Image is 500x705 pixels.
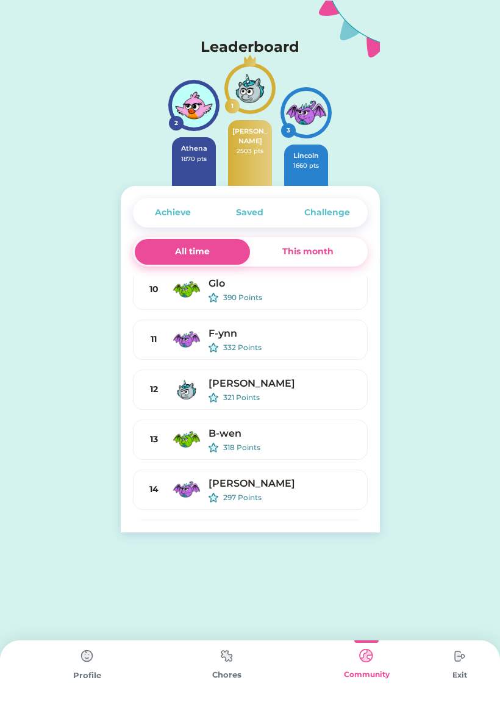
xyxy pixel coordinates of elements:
[143,383,165,396] div: 12
[209,343,218,352] img: interface-favorite-star--reward-rating-rate-social-star-media-favorite-like-stars.svg
[172,275,201,304] img: MFN-Dragon-Green.svg
[157,669,296,681] div: Chores
[209,276,357,291] div: Glo
[227,101,237,110] div: 1
[288,151,324,161] div: Lincoln
[236,206,263,219] div: Saved
[319,1,380,58] img: Group.svg
[143,483,165,496] div: 14
[155,206,191,219] div: Achieve
[284,126,293,135] div: 3
[143,333,165,346] div: 11
[171,118,181,127] div: 2
[354,644,379,668] img: type%3Dkids%2C%20state%3Dselected.svg
[172,425,201,454] img: MFN-Dragon-Green.svg
[282,245,334,258] div: This month
[223,392,357,403] div: 321 Points
[288,161,324,170] div: 1660 pts
[176,143,212,154] div: Athena
[172,84,216,127] img: MFN-Bird-Pink.svg
[209,293,218,302] img: interface-favorite-star--reward-rating-rate-social-star-media-favorite-like-stars.svg
[209,426,357,441] div: B-wen
[223,442,357,453] div: 318 Points
[172,475,201,504] img: MFN-Dragon-Purple.svg
[209,476,357,491] div: [PERSON_NAME]
[437,670,483,681] div: Exit
[201,36,299,58] h4: Leaderboard
[284,91,328,135] img: MFN-Dragon-Purple.svg
[143,283,165,296] div: 10
[244,54,256,66] img: interface-award-crown--reward-social-rating-media-queen-vip-king-crown.svg
[304,206,350,219] div: Challenge
[223,492,357,503] div: 297 Points
[215,644,239,668] img: type%3Dchores%2C%20state%3Ddefault.svg
[209,393,218,403] img: interface-favorite-star--reward-rating-rate-social-star-media-favorite-like-stars.svg
[143,433,165,446] div: 13
[75,644,99,668] img: type%3Dchores%2C%20state%3Ddefault.svg
[176,154,212,163] div: 1870 pts
[172,375,201,404] img: MFN-Unicorn-Gray.svg
[209,376,357,391] div: [PERSON_NAME]
[232,126,268,146] div: [PERSON_NAME]
[172,325,201,354] img: MFN-Dragon-Purple.svg
[228,66,272,110] img: MFN-Unicorn-Gray.svg
[223,342,357,353] div: 332 Points
[175,245,210,258] div: All time
[209,443,218,453] img: interface-favorite-star--reward-rating-rate-social-star-media-favorite-like-stars.svg
[232,146,268,156] div: 2503 pts
[17,670,157,682] div: Profile
[297,669,437,680] div: Community
[223,292,357,303] div: 390 Points
[209,493,218,503] img: interface-favorite-star--reward-rating-rate-social-star-media-favorite-like-stars.svg
[209,326,357,341] div: F-ynn
[448,644,472,668] img: type%3Dchores%2C%20state%3Ddefault.svg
